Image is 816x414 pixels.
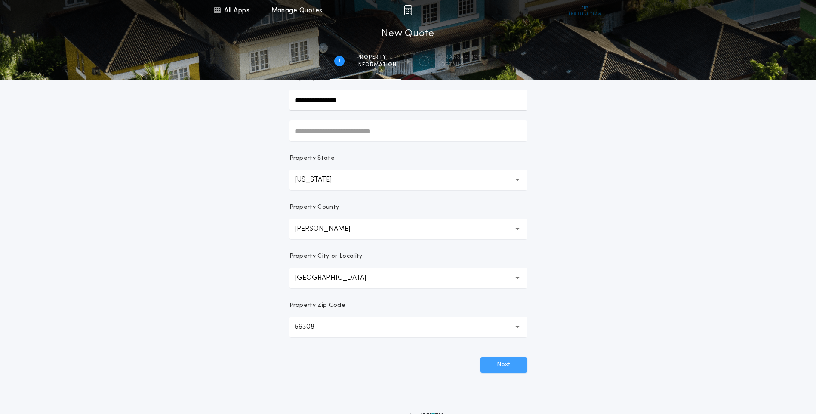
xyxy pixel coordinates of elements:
[569,6,601,15] img: vs-icon
[382,27,434,41] h1: New Quote
[295,322,328,332] p: 56308
[295,175,345,185] p: [US_STATE]
[404,5,412,15] img: img
[357,54,397,61] span: Property
[422,58,425,65] h2: 2
[480,357,527,373] button: Next
[357,62,397,68] span: information
[295,273,380,283] p: [GEOGRAPHIC_DATA]
[289,301,345,310] p: Property Zip Code
[289,203,339,212] p: Property County
[289,268,527,288] button: [GEOGRAPHIC_DATA]
[289,170,527,190] button: [US_STATE]
[441,62,482,68] span: details
[289,154,335,163] p: Property State
[441,54,482,61] span: Transaction
[289,317,527,337] button: 56308
[289,219,527,239] button: [PERSON_NAME]
[289,252,363,261] p: Property City or Locality
[295,224,364,234] p: [PERSON_NAME]
[339,58,340,65] h2: 1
